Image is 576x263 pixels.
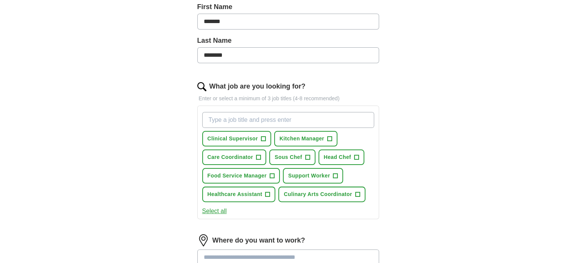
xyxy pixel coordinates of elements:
[197,95,379,103] p: Enter or select a minimum of 3 job titles (4-8 recommended)
[209,81,306,92] label: What job are you looking for?
[202,149,267,165] button: Care Coordinator
[208,135,258,143] span: Clinical Supervisor
[269,149,315,165] button: Sous Chef
[197,2,379,12] label: First Name
[318,149,364,165] button: Head Chef
[202,112,374,128] input: Type a job title and press enter
[284,190,352,198] span: Culinary Arts Coordinator
[197,36,379,46] label: Last Name
[278,187,365,202] button: Culinary Arts Coordinator
[208,153,253,161] span: Care Coordinator
[212,235,305,246] label: Where do you want to work?
[202,168,280,184] button: Food Service Manager
[202,207,227,216] button: Select all
[288,172,330,180] span: Support Worker
[202,131,271,146] button: Clinical Supervisor
[324,153,351,161] span: Head Chef
[197,234,209,246] img: location.png
[197,82,206,91] img: search.png
[279,135,324,143] span: Kitchen Manager
[274,131,337,146] button: Kitchen Manager
[202,187,276,202] button: Healthcare Assistant
[208,190,262,198] span: Healthcare Assistant
[283,168,343,184] button: Support Worker
[208,172,267,180] span: Food Service Manager
[275,153,302,161] span: Sous Chef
